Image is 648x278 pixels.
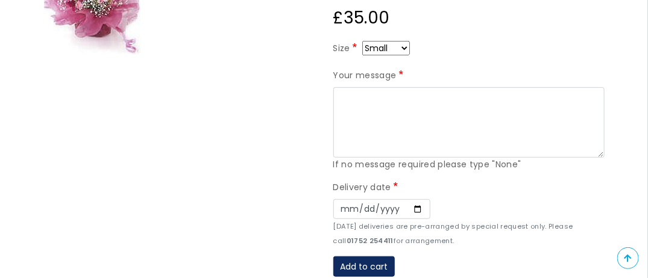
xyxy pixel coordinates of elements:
[333,158,605,172] div: If no message required please type "None"
[347,236,394,246] strong: 01752 254411
[333,221,573,246] small: [DATE] deliveries are pre-arranged by special request only. Please call for arrangement.
[333,4,605,32] div: £35.00
[333,256,395,277] button: Add to cart
[333,181,401,195] label: Delivery date
[333,42,360,56] label: Size
[333,69,406,83] label: Your message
